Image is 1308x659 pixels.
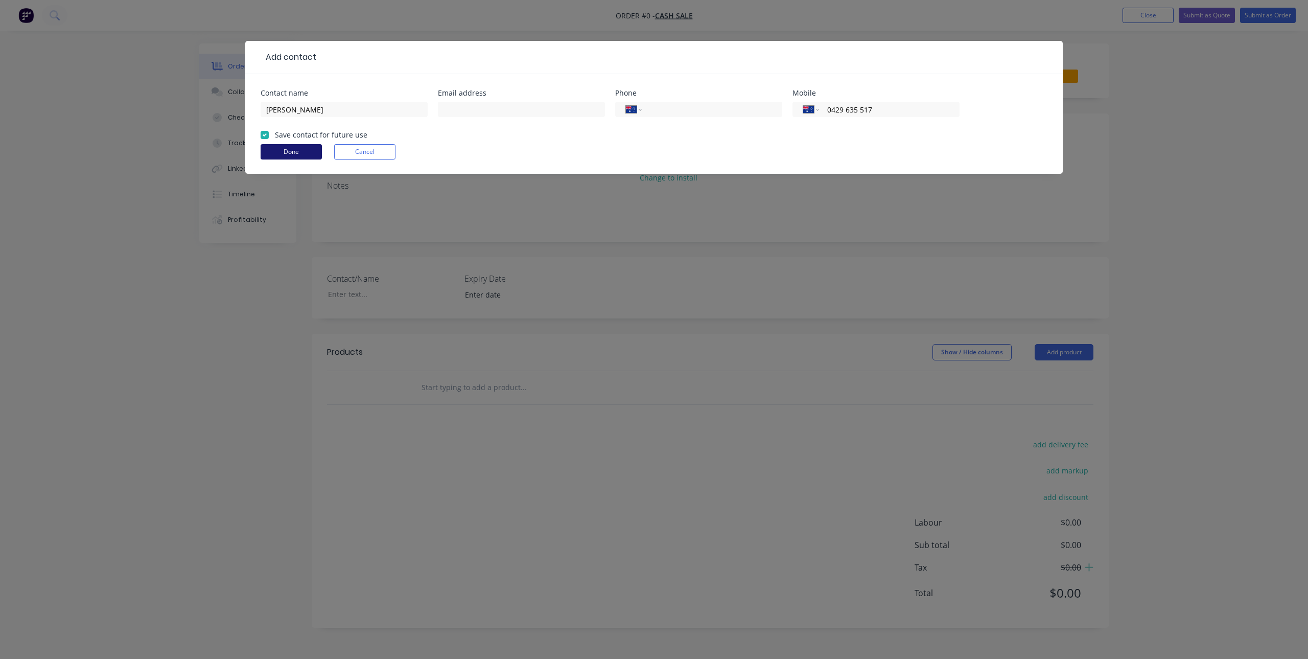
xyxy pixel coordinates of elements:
[261,51,316,63] div: Add contact
[261,89,428,97] div: Contact name
[275,129,367,140] label: Save contact for future use
[615,89,782,97] div: Phone
[438,89,605,97] div: Email address
[334,144,395,160] button: Cancel
[792,89,960,97] div: Mobile
[261,144,322,160] button: Done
